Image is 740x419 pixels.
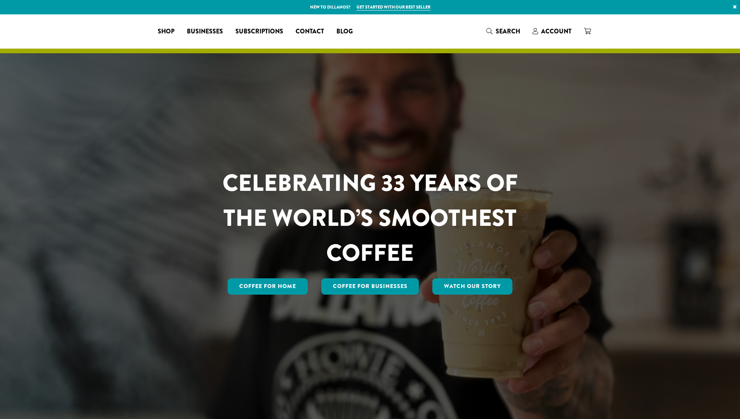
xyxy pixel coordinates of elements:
span: Search [496,27,520,36]
a: Coffee for Home [228,278,308,295]
a: Search [480,25,526,38]
span: Account [541,27,571,36]
a: Coffee For Businesses [321,278,419,295]
span: Subscriptions [235,27,283,37]
span: Businesses [187,27,223,37]
h1: CELEBRATING 33 YEARS OF THE WORLD’S SMOOTHEST COFFEE [200,166,541,271]
span: Shop [158,27,174,37]
a: Get started with our best seller [357,4,430,10]
a: Shop [151,25,181,38]
span: Blog [336,27,353,37]
span: Contact [296,27,324,37]
a: Watch Our Story [432,278,512,295]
